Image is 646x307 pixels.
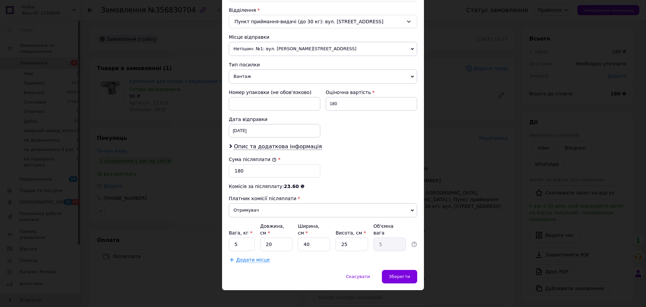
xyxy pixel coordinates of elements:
[234,143,322,150] span: Опис та додаткова інформація
[229,34,270,40] span: Місце відправки
[229,196,296,201] span: Платник комісії післяплати
[229,15,417,28] div: Пункт приймання-видачі (до 30 кг): вул. [STREET_ADDRESS]
[229,89,320,96] div: Номер упаковки (не обов'язково)
[346,274,370,279] span: Скасувати
[229,7,417,13] div: Відділення
[326,89,417,96] div: Оціночна вартість
[229,42,417,56] span: Нетішин: №1: вул. [PERSON_NAME][STREET_ADDRESS]
[229,230,252,236] label: Вага, кг
[229,116,320,123] div: Дата відправки
[335,230,366,236] label: Висота, см
[284,184,304,189] span: 23.60 ₴
[373,223,406,236] div: Об'ємна вага
[229,183,417,190] div: Комісія за післяплату:
[229,69,417,84] span: Вантаж
[389,274,410,279] span: Зберегти
[229,62,260,67] span: Тип посилки
[229,203,417,217] span: Отримувач
[298,223,319,236] label: Ширина, см
[236,257,270,263] span: Додати місце
[260,223,284,236] label: Довжина, см
[229,157,277,162] label: Сума післяплати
